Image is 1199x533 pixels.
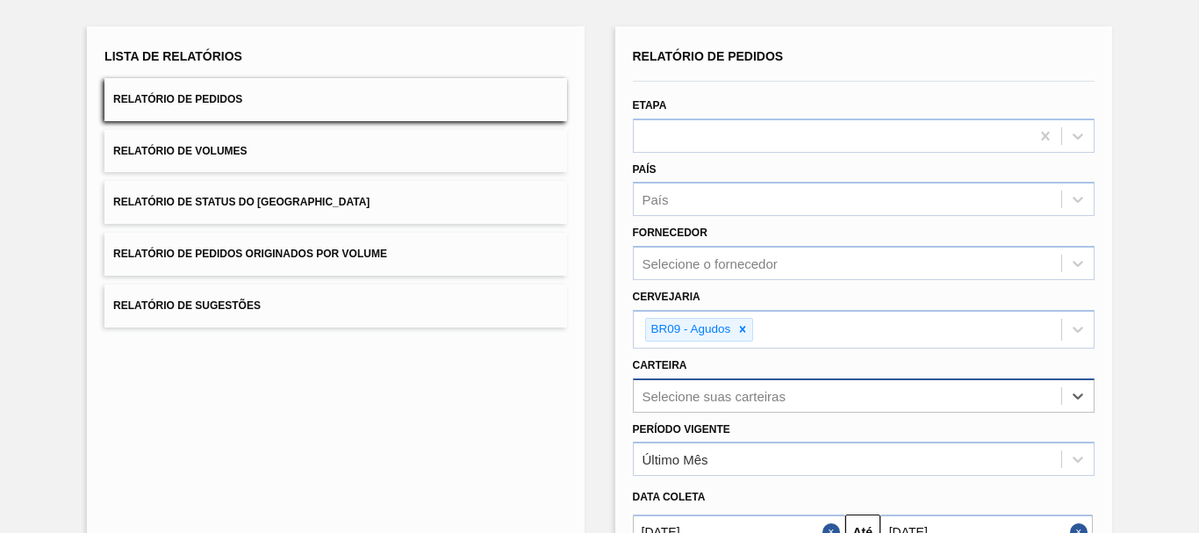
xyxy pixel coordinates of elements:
span: Relatório de Volumes [113,145,247,157]
label: Período Vigente [633,423,730,436]
label: Cervejaria [633,291,700,303]
span: Relatório de Pedidos [113,93,242,105]
button: Relatório de Volumes [104,130,566,173]
label: Carteira [633,359,687,371]
label: Fornecedor [633,227,707,239]
button: Relatório de Pedidos [104,78,566,121]
span: Relatório de Status do [GEOGRAPHIC_DATA] [113,196,370,208]
label: País [633,163,657,176]
span: Relatório de Pedidos Originados por Volume [113,248,387,260]
div: Último Mês [643,452,708,467]
div: Selecione suas carteiras [643,388,786,403]
button: Relatório de Sugestões [104,285,566,328]
span: Data coleta [633,491,706,503]
label: Etapa [633,99,667,112]
div: Selecione o fornecedor [643,256,778,271]
button: Relatório de Pedidos Originados por Volume [104,233,566,276]
span: Lista de Relatórios [104,49,242,63]
button: Relatório de Status do [GEOGRAPHIC_DATA] [104,181,566,224]
span: Relatório de Sugestões [113,299,261,312]
span: Relatório de Pedidos [633,49,784,63]
div: BR09 - Agudos [646,319,734,341]
div: País [643,192,669,207]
